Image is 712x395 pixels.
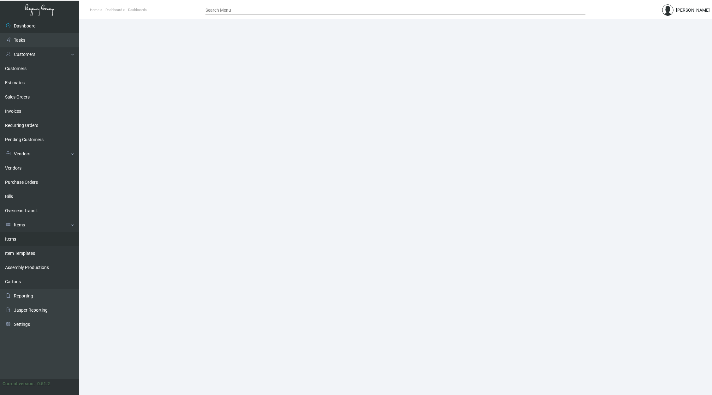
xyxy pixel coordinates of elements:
span: Home [90,8,99,12]
img: admin@bootstrapmaster.com [662,4,673,16]
div: Current version: [3,380,35,387]
span: Dashboards [128,8,147,12]
div: 0.51.2 [37,380,50,387]
span: Dashboard [105,8,122,12]
div: [PERSON_NAME] [676,7,710,14]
